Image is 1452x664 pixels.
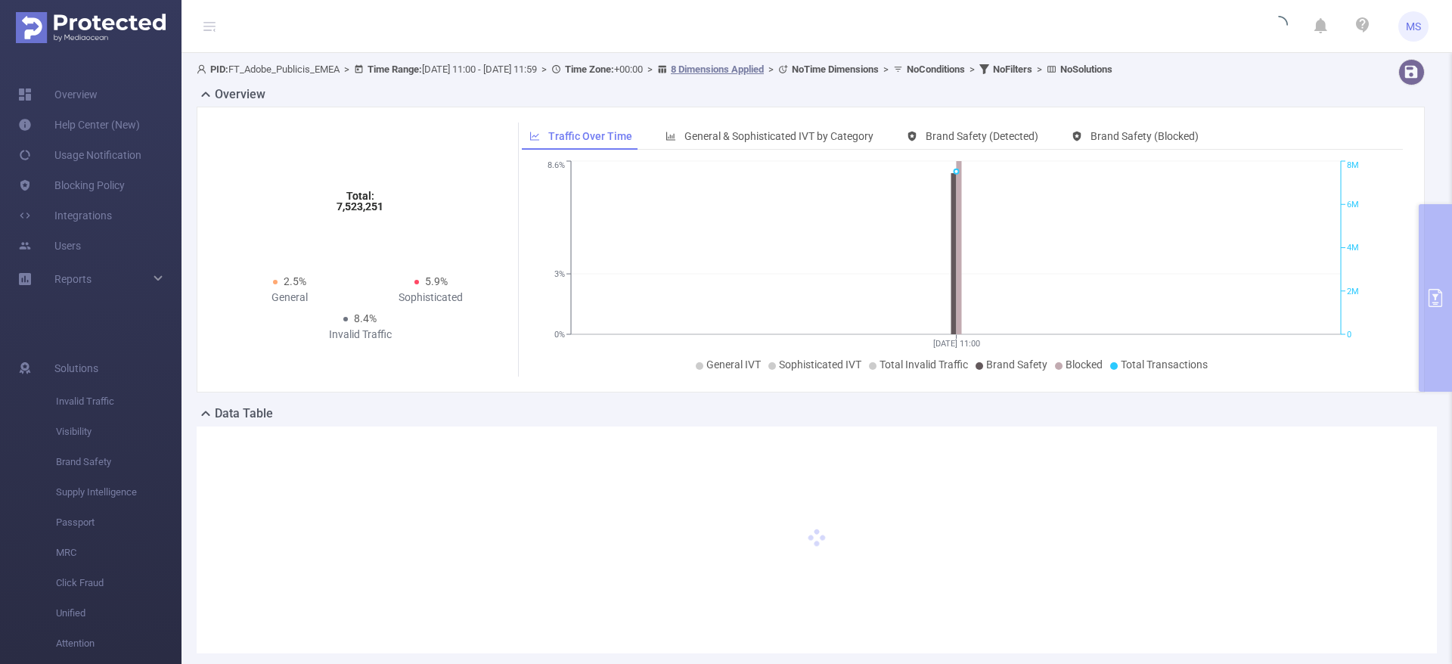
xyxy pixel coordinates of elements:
a: Usage Notification [18,140,141,170]
span: MRC [56,538,181,568]
span: Passport [56,507,181,538]
tspan: 2M [1347,287,1359,296]
a: Help Center (New) [18,110,140,140]
span: Click Fraud [56,568,181,598]
span: > [965,64,979,75]
a: Blocking Policy [18,170,125,200]
i: icon: line-chart [529,131,540,141]
span: > [643,64,657,75]
span: Traffic Over Time [548,130,632,142]
span: Attention [56,628,181,659]
span: Solutions [54,353,98,383]
span: 2.5% [284,275,306,287]
i: icon: bar-chart [665,131,676,141]
span: > [537,64,551,75]
span: Unified [56,598,181,628]
tspan: 6M [1347,200,1359,209]
a: Reports [54,264,92,294]
b: Time Range: [368,64,422,75]
a: Integrations [18,200,112,231]
div: Sophisticated [360,290,501,306]
h2: Overview [215,85,265,104]
span: > [340,64,354,75]
span: 8.4% [354,312,377,324]
b: PID: [210,64,228,75]
tspan: 8.6% [548,161,565,171]
b: No Solutions [1060,64,1112,75]
span: MS [1406,11,1421,42]
tspan: 7,523,251 [337,200,383,213]
i: icon: user [197,64,210,74]
i: icon: loading [1270,16,1288,37]
span: > [1032,64,1047,75]
span: Supply Intelligence [56,477,181,507]
span: FT_Adobe_Publicis_EMEA [DATE] 11:00 - [DATE] 11:59 +00:00 [197,64,1112,75]
span: Sophisticated IVT [779,358,861,371]
tspan: 3% [554,269,565,279]
tspan: [DATE] 11:00 [932,339,979,349]
span: Brand Safety (Blocked) [1091,130,1199,142]
div: Invalid Traffic [290,327,431,343]
img: Protected Media [16,12,166,43]
u: 8 Dimensions Applied [671,64,764,75]
span: Invalid Traffic [56,386,181,417]
span: > [879,64,893,75]
b: No Filters [993,64,1032,75]
tspan: 8M [1347,161,1359,171]
tspan: 0 [1347,330,1351,340]
span: Brand Safety [986,358,1047,371]
tspan: 4M [1347,244,1359,253]
span: Brand Safety [56,447,181,477]
span: Reports [54,273,92,285]
b: No Time Dimensions [792,64,879,75]
b: No Conditions [907,64,965,75]
span: General & Sophisticated IVT by Category [684,130,873,142]
h2: Data Table [215,405,273,423]
span: Visibility [56,417,181,447]
span: 5.9% [425,275,448,287]
span: Brand Safety (Detected) [926,130,1038,142]
a: Users [18,231,81,261]
a: Overview [18,79,98,110]
span: General IVT [706,358,761,371]
tspan: 0% [554,330,565,340]
span: Total Transactions [1121,358,1208,371]
div: General [219,290,360,306]
span: Total Invalid Traffic [880,358,968,371]
span: > [764,64,778,75]
b: Time Zone: [565,64,614,75]
tspan: Total: [346,190,374,202]
span: Blocked [1066,358,1103,371]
